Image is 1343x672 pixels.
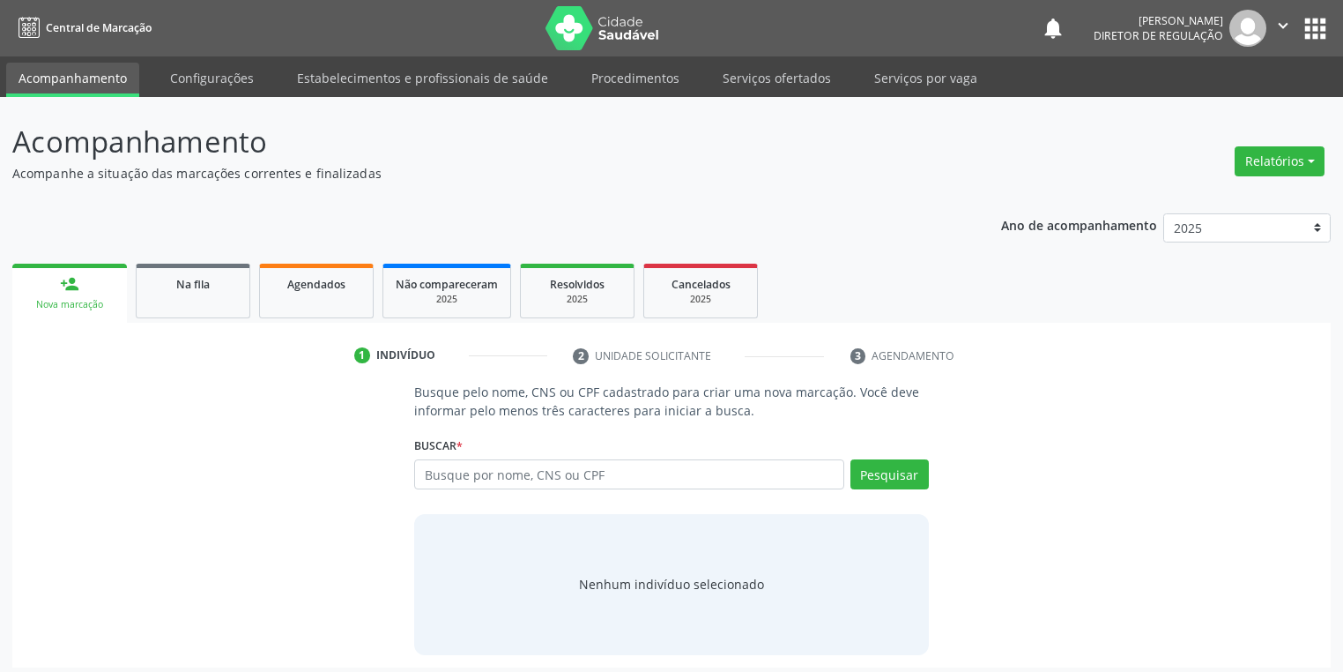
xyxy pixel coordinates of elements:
span: Na fila [176,277,210,292]
span: Não compareceram [396,277,498,292]
span: Cancelados [671,277,731,292]
p: Busque pelo nome, CNS ou CPF cadastrado para criar uma nova marcação. Você deve informar pelo men... [414,383,929,420]
div: 2025 [396,293,498,306]
button: Relatórios [1235,146,1324,176]
div: 2025 [657,293,745,306]
a: Central de Marcação [12,13,152,42]
button:  [1266,10,1300,47]
div: 2025 [533,293,621,306]
div: Indivíduo [376,347,435,363]
div: Nenhum indivíduo selecionado [579,575,764,594]
input: Busque por nome, CNS ou CPF [414,459,844,489]
i:  [1273,16,1293,35]
a: Serviços por vaga [862,63,990,93]
span: Resolvidos [550,277,605,292]
div: Nova marcação [25,298,115,311]
a: Procedimentos [579,63,692,93]
span: Diretor de regulação [1094,28,1223,43]
div: [PERSON_NAME] [1094,13,1223,28]
label: Buscar [414,432,463,459]
button: Pesquisar [850,459,929,489]
button: notifications [1041,16,1065,41]
img: img [1229,10,1266,47]
div: person_add [60,274,79,294]
span: Agendados [287,277,345,292]
p: Ano de acompanhamento [1001,213,1157,235]
p: Acompanhamento [12,120,935,164]
a: Estabelecimentos e profissionais de saúde [285,63,560,93]
p: Acompanhe a situação das marcações correntes e finalizadas [12,164,935,183]
div: 1 [354,347,370,363]
button: apps [1300,13,1331,44]
a: Acompanhamento [6,63,139,97]
span: Central de Marcação [46,20,152,35]
a: Configurações [158,63,266,93]
a: Serviços ofertados [710,63,843,93]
